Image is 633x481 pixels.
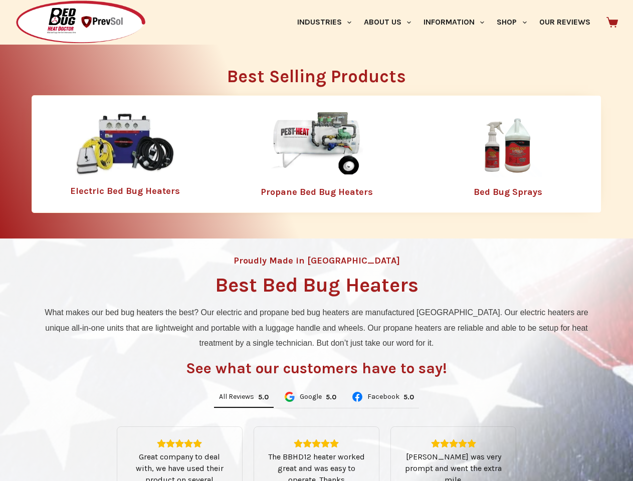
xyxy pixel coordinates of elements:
[258,393,269,401] div: 5.0
[258,393,269,401] div: Rating: 5.0 out of 5
[266,439,367,448] div: Rating: 5.0 out of 5
[215,275,418,295] h1: Best Bed Bug Heaters
[300,393,322,400] span: Google
[186,361,447,376] h3: See what our customers have to say!
[403,393,414,401] div: 5.0
[219,393,254,400] span: All Reviews
[32,68,601,85] h2: Best Selling Products
[403,393,414,401] div: Rating: 5.0 out of 5
[403,439,504,448] div: Rating: 5.0 out of 5
[326,393,336,401] div: Rating: 5.0 out of 5
[37,305,596,351] p: What makes our bed bug heaters the best? Our electric and propane bed bug heaters are manufacture...
[70,185,180,196] a: Electric Bed Bug Heaters
[234,256,400,265] h4: Proudly Made in [GEOGRAPHIC_DATA]
[474,186,542,197] a: Bed Bug Sprays
[326,393,336,401] div: 5.0
[367,393,399,400] span: Facebook
[8,4,38,34] button: Open LiveChat chat widget
[261,186,373,197] a: Propane Bed Bug Heaters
